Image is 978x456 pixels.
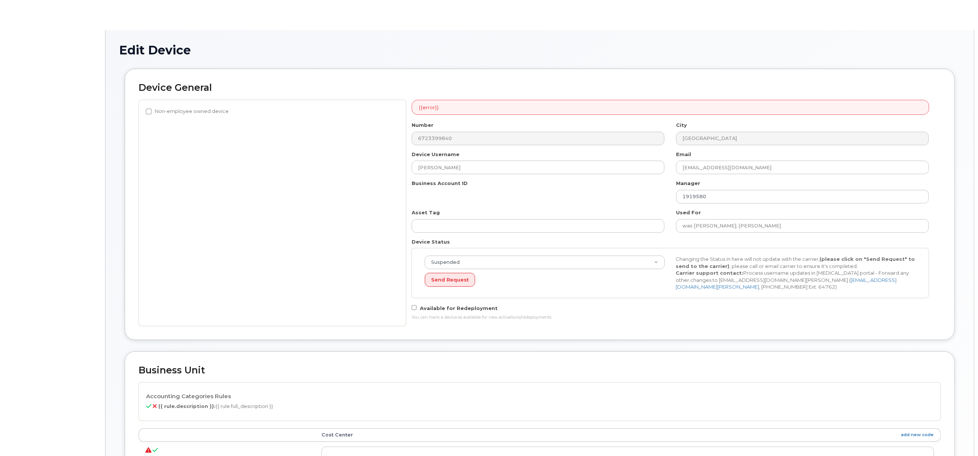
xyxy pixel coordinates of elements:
button: Send Request [425,273,475,287]
label: Business Account ID [412,180,468,187]
div: You can mark a device as available for new activations/redeployments [412,315,929,321]
div: {{error}} [412,100,929,115]
span: Available for Redeployment [420,305,498,311]
b: {{ rule.description }}: [158,403,216,409]
p: {{ rule.full_description }} [146,403,933,410]
h2: Business Unit [139,365,941,376]
strong: (please click on "Send Request" to send to the carrier) [676,256,915,269]
a: [EMAIL_ADDRESS][DOMAIN_NAME][PERSON_NAME] [676,277,897,290]
label: Used For [676,209,701,216]
h1: Edit Device [119,44,960,57]
h4: Accounting Categories Rules [146,393,933,400]
label: Device Status [412,238,450,245]
i: {{ unit.errors.join('. ') }} [145,450,151,450]
th: Cost Center [315,428,941,442]
input: Non-employee owned device [146,108,152,114]
label: City [676,122,687,129]
a: add new code [901,432,934,438]
label: Non-employee owned device [146,107,229,116]
div: Changing the Status in here will not update with the carrier, , please call or email carrier to e... [670,256,922,290]
input: Select manager [676,190,929,203]
h2: Device General [139,83,941,93]
strong: Carrier support contact: [676,270,744,276]
label: Manager [676,180,700,187]
label: Email [676,151,691,158]
label: Asset Tag [412,209,440,216]
label: Device Username [412,151,459,158]
input: Available for Redeployment [412,305,417,310]
label: Number [412,122,433,129]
